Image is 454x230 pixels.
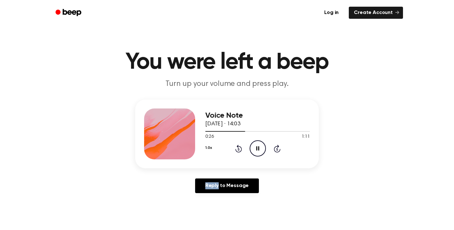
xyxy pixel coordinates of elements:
[205,143,212,153] button: 1.0x
[349,7,403,19] a: Create Account
[64,51,390,74] h1: You were left a beep
[51,7,87,19] a: Beep
[105,79,349,89] p: Turn up your volume and press play.
[318,5,345,20] a: Log in
[195,178,259,193] a: Reply to Message
[205,134,214,140] span: 0:26
[205,121,240,127] span: [DATE] · 14:03
[205,111,310,120] h3: Voice Note
[302,134,310,140] span: 1:11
